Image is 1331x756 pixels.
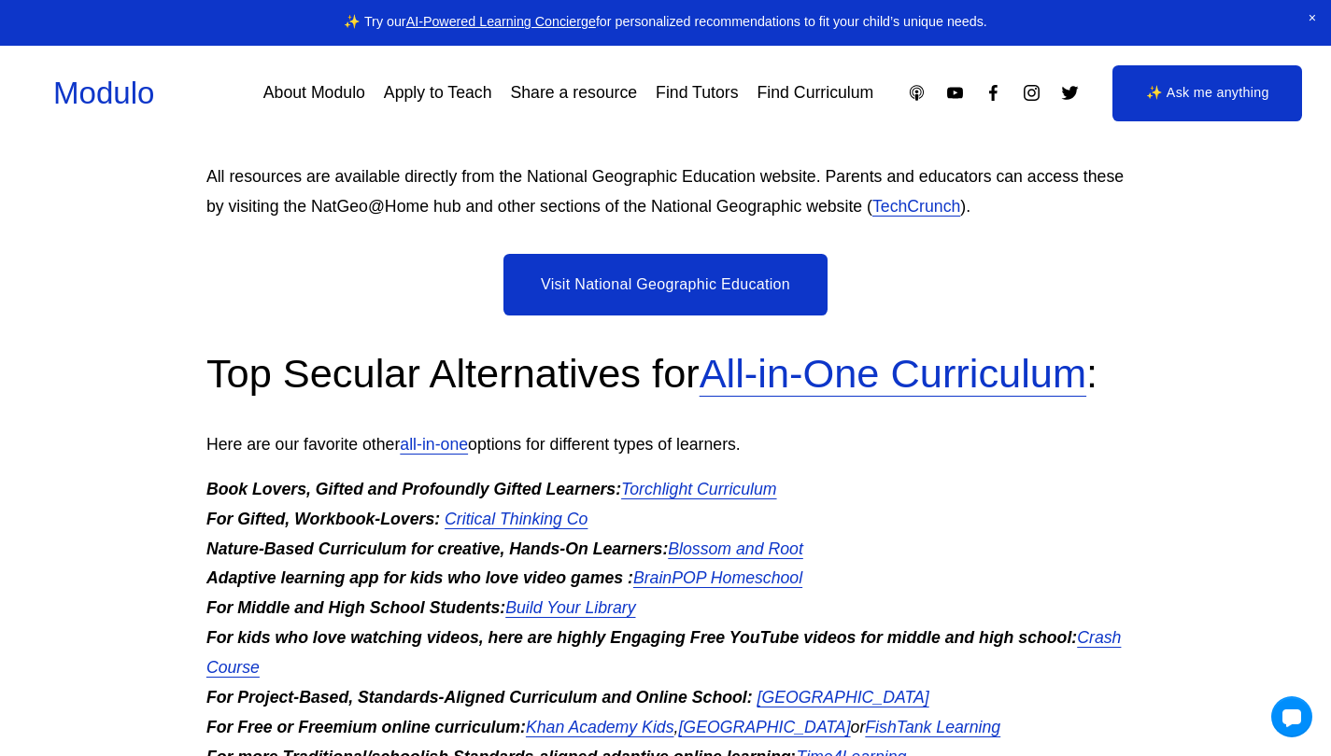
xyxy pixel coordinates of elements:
a: AI-Powered Learning Concierge [406,14,596,29]
a: All-in-One Curriculum [700,351,1086,396]
a: Find Curriculum [758,77,874,109]
em: For Middle and High School Students: [206,598,505,617]
h2: Top Secular Alternatives for : [206,347,1125,400]
p: All resources are available directly from the National Geographic Education website. Parents and ... [206,162,1125,222]
a: [GEOGRAPHIC_DATA] [758,688,929,707]
em: Book Lovers, Gifted and Profoundly Gifted Learners: [206,480,621,498]
em: Nature-Based Curriculum for creative, Hands-On Learners: [206,539,668,558]
em: For kids who love watching videos, here are highly Engaging Free YouTube videos for middle and hi... [206,628,1077,647]
p: Here are our favorite other options for different types of learners. [206,430,1125,460]
a: Visit National Geographic Education [503,254,828,315]
em: For Project-Based, Standards-Aligned Curriculum and Online School: [206,688,753,707]
a: Blossom and Root [668,539,803,558]
em: Adaptive learning app for kids who love video games : [206,568,633,587]
a: Twitter [1060,83,1080,103]
a: Torchlight Curriculum [621,480,776,498]
a: Find Tutors [656,77,738,109]
a: Modulo [53,76,155,110]
a: About Modulo [263,77,365,109]
a: ✨ Ask me anything [1112,65,1302,121]
a: Apple Podcasts [907,83,927,103]
a: FishTank Learning [865,718,1000,736]
a: [GEOGRAPHIC_DATA] [678,718,850,736]
a: BrainPOP Homeschool [633,568,802,587]
a: YouTube [945,83,965,103]
a: all-in-one [400,435,468,454]
a: Apply to Teach [384,77,492,109]
em: or [851,718,866,736]
a: Facebook [984,83,1003,103]
a: Build Your Library [505,598,635,617]
a: Instagram [1022,83,1041,103]
em: , [674,718,679,736]
a: TechCrunch [872,197,960,216]
a: Critical Thinking Co [445,510,588,528]
em: For Free or Freemium online curriculum: [206,718,526,736]
a: Share a resource [510,77,637,109]
em: For Gifted, Workbook-Lovers: [206,510,440,528]
a: Khan Academy Kids [526,718,674,736]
